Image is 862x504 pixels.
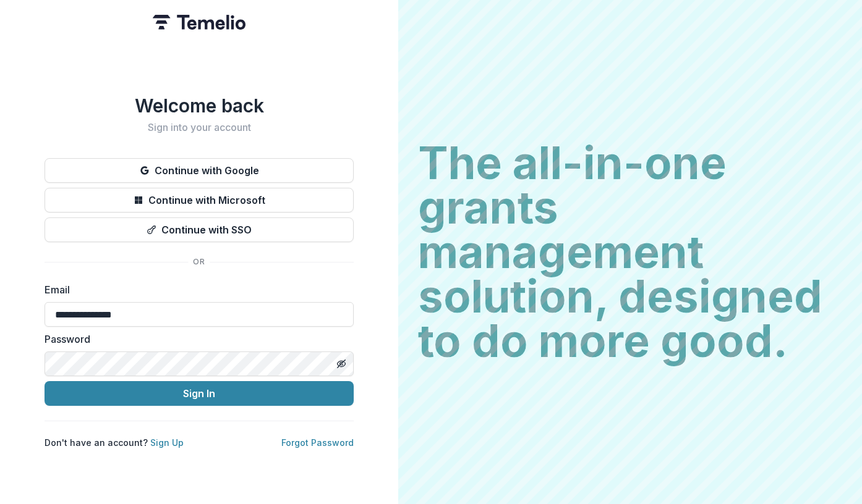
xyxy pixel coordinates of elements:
[45,332,346,346] label: Password
[45,217,354,242] button: Continue with SSO
[45,158,354,183] button: Continue with Google
[331,354,351,374] button: Toggle password visibility
[153,15,245,30] img: Temelio
[45,94,354,117] h1: Welcome back
[281,437,354,448] a: Forgot Password
[45,282,346,297] label: Email
[45,381,354,406] button: Sign In
[45,436,184,449] p: Don't have an account?
[45,122,354,133] h2: Sign into your account
[45,188,354,212] button: Continue with Microsoft
[150,437,184,448] a: Sign Up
